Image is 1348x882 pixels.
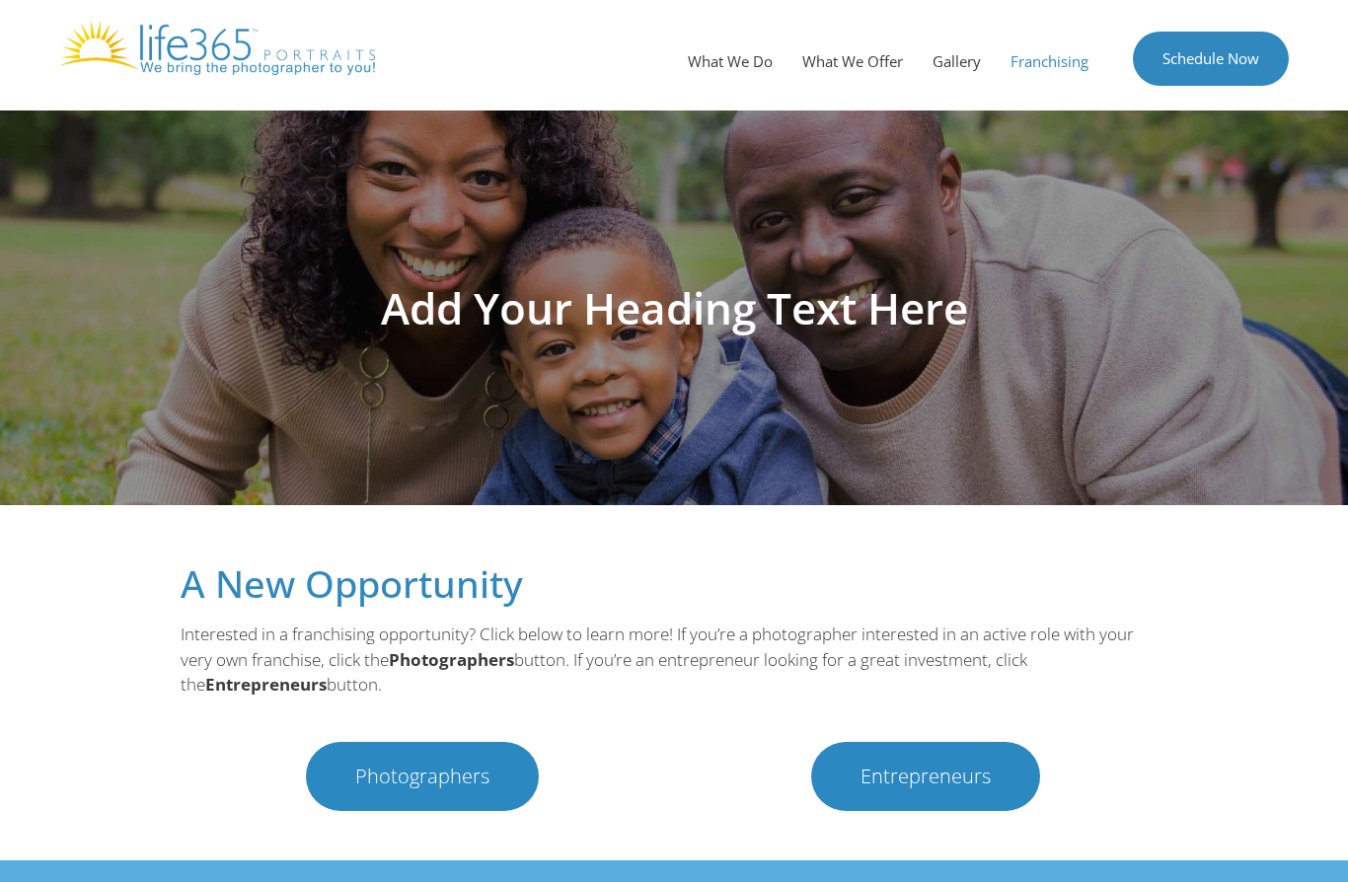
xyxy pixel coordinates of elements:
b: Photographers [389,648,514,671]
a: Entrepreneurs [811,742,1040,811]
h1: Add Your Heading Text Here [121,286,1227,330]
a: What We Do [673,32,787,91]
a: Schedule Now [1133,32,1289,86]
a: Franchising [996,32,1103,91]
p: Interested in a franchising opportunity? Click below to learn more! If you’re a photographer inte... [181,622,1167,698]
b: Entrepreneurs [205,673,327,696]
img: Life365 [59,20,375,75]
a: What We Offer [787,32,918,91]
h2: A New Opportunity [181,564,1167,602]
span: Photographers [355,767,489,786]
a: Gallery [918,32,996,91]
a: Photographers [306,742,539,811]
span: Entrepreneurs [861,767,991,786]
